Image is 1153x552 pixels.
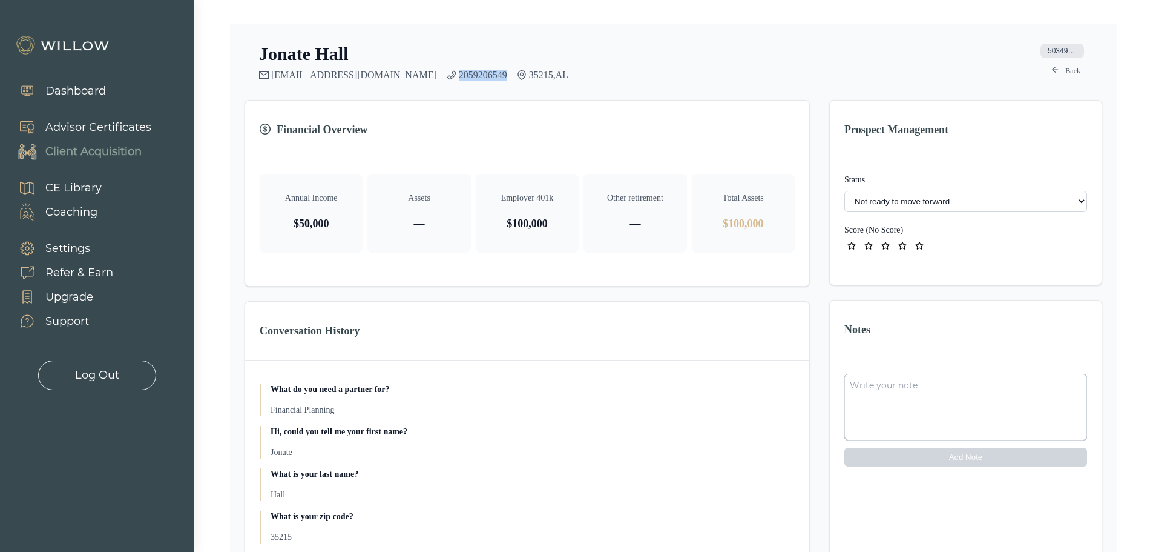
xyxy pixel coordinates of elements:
h2: Jonate Hall [259,43,349,65]
div: CE Library [45,180,102,196]
p: Hall [271,489,795,501]
p: Financial Planning [271,404,795,416]
a: Coaching [6,200,102,224]
div: Client Acquisition [45,144,142,160]
span: dollar [260,124,272,136]
button: star [861,239,876,253]
h3: Conversation History [260,322,795,339]
span: arrow-left [1051,66,1060,76]
p: Other retirement [593,192,677,204]
button: ID [1037,43,1088,59]
a: Settings [6,236,113,261]
a: Client Acquisition [6,139,151,164]
span: 35215 , AL [529,70,568,81]
span: 50349e7f-6a99-4a1a-81c0-38ee37b59480 [1040,44,1084,58]
button: Add Note [844,448,1087,467]
p: $100,000 [701,215,785,232]
a: arrow-leftBack [1044,64,1088,78]
span: phone [447,70,456,80]
p: Annual Income [269,192,353,204]
label: Status [844,174,1087,186]
div: Coaching [45,204,97,221]
p: — [377,215,461,232]
p: What do you need a partner for? [271,384,795,396]
h3: Financial Overview [260,121,795,138]
p: Employer 401k [485,192,569,204]
h3: Prospect Management [844,121,1087,138]
div: Dashboard [45,83,106,99]
button: star [895,239,910,253]
p: Hi, could you tell me your first name? [271,426,795,438]
p: Jonate [271,447,795,459]
p: Total Assets [701,192,785,204]
h3: Notes [844,321,1087,338]
div: Support [45,313,89,330]
div: Settings [45,241,90,257]
a: CE Library [6,176,102,200]
a: Advisor Certificates [6,115,151,139]
button: star [844,239,859,253]
span: environment [517,70,527,80]
div: Log Out [75,367,119,384]
a: [EMAIL_ADDRESS][DOMAIN_NAME] [271,70,437,81]
div: Upgrade [45,289,93,305]
a: Refer & Earn [6,261,113,285]
button: star [912,239,927,253]
p: $50,000 [269,215,353,232]
span: mail [259,70,269,80]
label: Score ( No Score ) [844,225,903,234]
button: ID [844,224,903,236]
div: Advisor Certificates [45,119,151,136]
div: Refer & Earn [45,265,113,281]
p: Assets [377,192,461,204]
button: star [878,239,893,253]
p: $100,000 [485,215,569,232]
p: What is your last name? [271,468,795,481]
p: — [593,215,677,232]
p: 35215 [271,531,795,544]
a: Dashboard [6,79,106,103]
a: Upgrade [6,285,113,309]
p: What is your zip code? [271,511,795,523]
a: 2059206549 [459,70,507,81]
img: Willow [15,36,112,55]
